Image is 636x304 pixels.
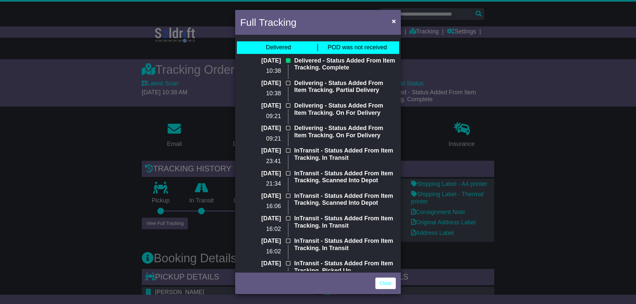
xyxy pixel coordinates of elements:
[240,215,281,222] p: [DATE]
[240,260,281,267] p: [DATE]
[240,248,281,255] p: 16:02
[294,193,396,207] p: InTransit - Status Added From Item Tracking. Scanned Into Depot
[294,215,396,229] p: InTransit - Status Added From Item Tracking. In Transit
[240,113,281,120] p: 09:21
[392,17,396,25] span: ×
[294,57,396,71] p: Delivered - Status Added From Item Tracking. Complete
[240,15,296,30] h4: Full Tracking
[294,238,396,252] p: InTransit - Status Added From Item Tracking. In Transit
[240,125,281,132] p: [DATE]
[240,226,281,233] p: 16:02
[294,147,396,161] p: InTransit - Status Added From Item Tracking. In Transit
[240,180,281,188] p: 21:34
[294,125,396,139] p: Delivering - Status Added From Item Tracking. On For Delivery
[266,44,291,51] div: Delivered
[328,44,387,51] span: POD was not received
[294,102,396,116] p: Delivering - Status Added From Item Tracking. On For Delivery
[240,271,281,278] p: 11:50
[240,147,281,154] p: [DATE]
[240,80,281,87] p: [DATE]
[294,170,396,184] p: InTransit - Status Added From Item Tracking. Scanned Into Depot
[240,67,281,75] p: 10:38
[240,193,281,200] p: [DATE]
[240,238,281,245] p: [DATE]
[240,158,281,165] p: 23:41
[389,14,399,28] button: Close
[240,135,281,143] p: 09:21
[240,90,281,97] p: 10:38
[240,203,281,210] p: 16:06
[375,278,396,289] a: Close
[294,80,396,94] p: Delivering - Status Added From Item Tracking. Partial Delivery
[240,57,281,65] p: [DATE]
[240,102,281,109] p: [DATE]
[240,170,281,177] p: [DATE]
[294,260,396,274] p: InTransit - Status Added From Item Tracking. Picked Up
